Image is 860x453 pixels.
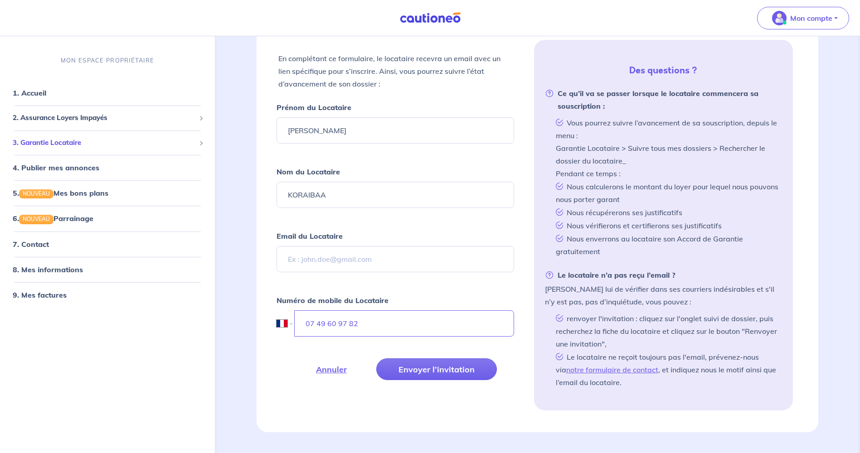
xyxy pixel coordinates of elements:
[277,117,514,144] input: Ex : John
[4,286,211,304] div: 9. Mes factures
[376,358,497,380] button: Envoyer l’invitation
[277,182,514,208] input: Ex : Durand
[278,52,512,90] p: En complétant ce formulaire, le locataire recevra un email avec un lien spécifique pour s’inscrir...
[13,290,67,299] a: 9. Mes factures
[790,13,832,24] p: Mon compte
[277,231,343,241] strong: Email du Locataire
[277,296,389,305] strong: Numéro de mobile du Locataire
[545,269,782,389] li: [PERSON_NAME] lui de vérifier dans ses courriers indésirables et s'il n’y est pas, pas d’inquiétu...
[4,84,211,102] div: 1. Accueil
[4,159,211,177] div: 4. Publier mes annonces
[294,310,514,337] input: 06 45 54 34 33
[772,11,787,25] img: illu_account_valid_menu.svg
[552,219,782,232] li: Nous vérifierons et certifierons ses justificatifs
[13,163,99,172] a: 4. Publier mes annonces
[277,103,351,112] strong: Prénom du Locataire
[757,7,849,29] button: illu_account_valid_menu.svgMon compte
[545,269,675,281] strong: Le locataire n’a pas reçu l’email ?
[4,209,211,227] div: 6.NOUVEAUParrainage
[396,12,464,24] img: Cautioneo
[4,235,211,253] div: 7. Contact
[566,365,658,374] a: notre formulaire de contact
[552,312,782,350] li: renvoyer l'invitation : cliquez sur l'onglet suivi de dossier, puis recherchez la fiche du locata...
[4,184,211,202] div: 5.NOUVEAUMes bons plans
[13,214,93,223] a: 6.NOUVEAUParrainage
[13,88,46,97] a: 1. Accueil
[552,116,782,180] li: Vous pourrez suivre l’avancement de sa souscription, depuis le menu : Garantie Locataire > Suivre...
[13,265,83,274] a: 8. Mes informations
[13,188,108,198] a: 5.NOUVEAUMes bons plans
[4,260,211,279] div: 8. Mes informations
[61,56,154,65] p: MON ESPACE PROPRIÉTAIRE
[538,65,789,76] h5: Des questions ?
[4,109,211,127] div: 2. Assurance Loyers Impayés
[545,87,782,112] strong: Ce qu’il va se passer lorsque le locataire commencera sa souscription :
[277,246,514,272] input: Ex : john.doe@gmail.com
[13,138,195,148] span: 3. Garantie Locataire
[552,180,782,206] li: Nous calculerons le montant du loyer pour lequel nous pouvons nous porter garant
[13,240,49,249] a: 7. Contact
[552,232,782,258] li: Nous enverrons au locataire son Accord de Garantie gratuitement
[552,350,782,389] li: Le locataire ne reçoit toujours pas l'email, prévenez-nous via , et indiquez nous le motif ainsi ...
[552,206,782,219] li: Nous récupérerons ses justificatifs
[277,167,340,176] strong: Nom du Locataire
[294,358,369,380] button: Annuler
[13,113,195,123] span: 2. Assurance Loyers Impayés
[4,134,211,152] div: 3. Garantie Locataire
